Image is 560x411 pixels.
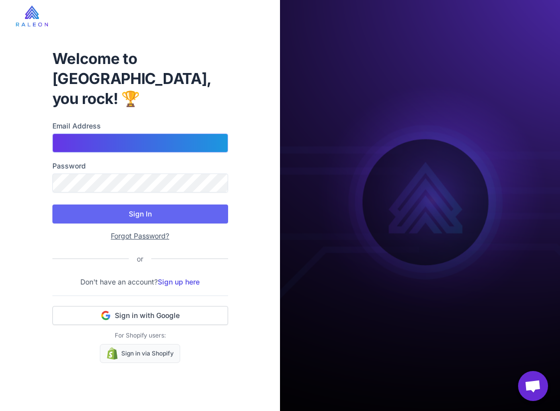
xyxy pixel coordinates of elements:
[16,5,48,26] img: raleon-logo-whitebg.9aac0268.jpg
[52,204,228,223] button: Sign In
[52,331,228,340] p: For Shopify users:
[52,120,228,131] label: Email Address
[115,310,180,320] span: Sign in with Google
[518,371,548,401] div: Open chat
[52,306,228,325] button: Sign in with Google
[158,277,200,286] a: Sign up here
[52,276,228,287] p: Don't have an account?
[52,160,228,171] label: Password
[52,48,228,108] h1: Welcome to [GEOGRAPHIC_DATA], you rock! 🏆
[129,253,151,264] div: or
[111,231,169,240] a: Forgot Password?
[100,344,180,363] a: Sign in via Shopify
